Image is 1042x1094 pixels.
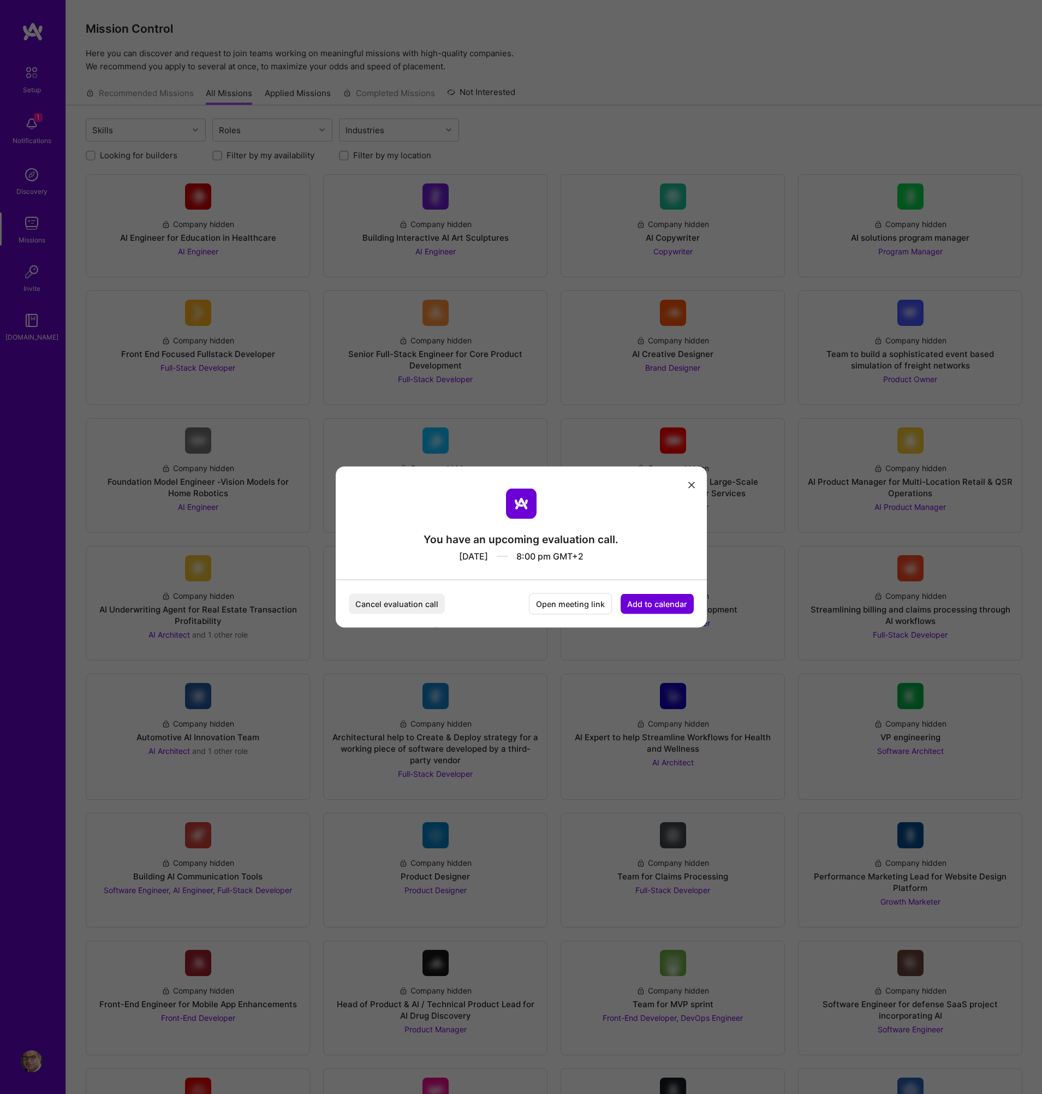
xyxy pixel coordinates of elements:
[506,489,537,519] img: aTeam logo
[349,594,445,614] button: Cancel evaluation call
[336,467,707,628] div: modal
[424,532,618,546] div: You have an upcoming evaluation call.
[621,594,694,614] button: Add to calendar
[529,593,612,615] button: Open meeting link
[688,481,695,488] i: icon Close
[424,546,618,562] div: [DATE] 8:00 pm GMT+2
